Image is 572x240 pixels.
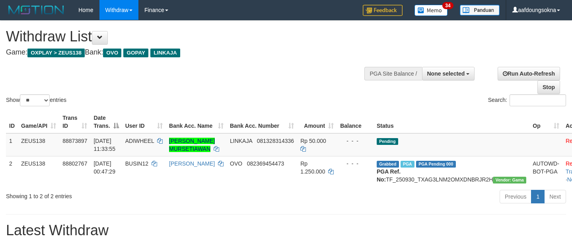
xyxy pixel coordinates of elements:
td: AUTOWD-BOT-PGA [529,156,562,187]
td: ZEUS138 [18,133,59,156]
input: Search: [510,94,566,106]
a: Previous [500,190,531,203]
a: Next [544,190,566,203]
th: Amount: activate to sort column ascending [297,111,337,133]
span: BUSIN12 [125,160,148,167]
select: Showentries [20,94,50,106]
span: Rp 50.000 [300,138,326,144]
td: TF_250930_TXAG3LNM2OMXDNBRJR2H [374,156,529,187]
div: - - - [340,160,370,168]
button: None selected [422,67,475,80]
span: [DATE] 00:47:29 [93,160,115,175]
span: Copy 082369454473 to clipboard [247,160,284,167]
span: LINKAJA [230,138,252,144]
a: Run Auto-Refresh [498,67,560,80]
td: 1 [6,133,18,156]
span: [DATE] 11:33:55 [93,138,115,152]
b: PGA Ref. No: [377,168,401,183]
label: Show entries [6,94,66,106]
span: Vendor URL: https://trx31.1velocity.biz [493,177,526,183]
th: Trans ID: activate to sort column ascending [59,111,90,133]
th: Balance [337,111,374,133]
th: Bank Acc. Number: activate to sort column ascending [227,111,297,133]
span: LINKAJA [150,49,180,57]
span: Rp 1.250.000 [300,160,325,175]
a: [PERSON_NAME] [169,160,215,167]
img: MOTION_logo.png [6,4,66,16]
td: ZEUS138 [18,156,59,187]
span: None selected [427,70,465,77]
a: Stop [537,80,560,94]
span: 88802767 [62,160,87,167]
div: Showing 1 to 2 of 2 entries [6,189,232,200]
th: Game/API: activate to sort column ascending [18,111,59,133]
span: 88873897 [62,138,87,144]
div: PGA Site Balance / [364,67,422,80]
th: Date Trans.: activate to sort column descending [90,111,122,133]
img: Feedback.jpg [363,5,403,16]
th: Status [374,111,529,133]
span: 34 [442,2,453,9]
span: Marked by aafsreyleap [401,161,414,168]
th: ID [6,111,18,133]
span: Grabbed [377,161,399,168]
th: Bank Acc. Name: activate to sort column ascending [166,111,227,133]
span: OXPLAY > ZEUS138 [27,49,85,57]
img: Button%20Memo.svg [414,5,448,16]
h1: Withdraw List [6,29,374,45]
span: Copy 081328314336 to clipboard [257,138,294,144]
td: 2 [6,156,18,187]
img: panduan.png [460,5,500,16]
span: Pending [377,138,398,145]
h1: Latest Withdraw [6,222,566,238]
a: 1 [531,190,545,203]
span: ADIWHEEL [125,138,154,144]
span: OVO [230,160,242,167]
th: Op: activate to sort column ascending [529,111,562,133]
th: User ID: activate to sort column ascending [122,111,166,133]
h4: Game: Bank: [6,49,374,57]
span: OVO [103,49,121,57]
label: Search: [488,94,566,106]
span: PGA Pending [416,161,456,168]
a: [PERSON_NAME] MURSETIAWAN [169,138,215,152]
span: GOPAY [123,49,148,57]
div: - - - [340,137,370,145]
